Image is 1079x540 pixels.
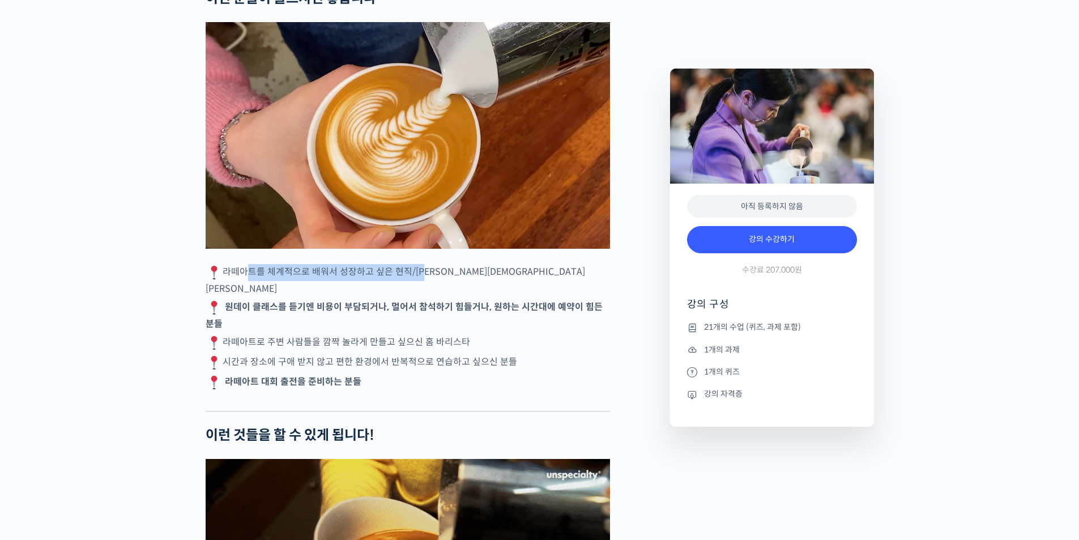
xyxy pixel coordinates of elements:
[687,226,857,253] a: 강의 수강하기
[104,377,117,386] span: 대화
[687,321,857,334] li: 21개의 수업 (퀴즈, 과제 포함)
[175,376,189,385] span: 설정
[207,336,221,350] img: 📍
[687,195,857,218] div: 아직 등록하지 않음
[207,266,221,279] img: 📍
[687,388,857,401] li: 강의 자격증
[146,359,217,388] a: 설정
[36,376,42,385] span: 홈
[75,359,146,388] a: 대화
[742,265,802,275] span: 수강료 207,000원
[206,427,374,444] strong: 이런 것들을 할 수 있게 됩니다!
[207,356,221,369] img: 📍
[207,376,221,389] img: 📍
[207,301,221,314] img: 📍
[206,301,603,330] strong: 원데이 클래스를 듣기엔 비용이 부담되거나, 멀어서 참석하기 힘들거나, 원하는 시간대에 예약이 힘든 분들
[3,359,75,388] a: 홈
[206,334,610,351] p: 라떼아트로 주변 사람들을 깜짝 놀라게 만들고 싶으신 홈 바리스타
[687,297,857,320] h4: 강의 구성
[206,354,610,371] p: 시간과 장소에 구애 받지 않고 편한 환경에서 반복적으로 연습하고 싶으신 분들
[687,343,857,356] li: 1개의 과제
[687,365,857,379] li: 1개의 퀴즈
[206,264,610,296] p: 라떼아트를 체계적으로 배워서 성장하고 싶은 현직/[PERSON_NAME][DEMOGRAPHIC_DATA][PERSON_NAME]
[225,376,361,388] strong: 라떼아트 대회 출전을 준비하는 분들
